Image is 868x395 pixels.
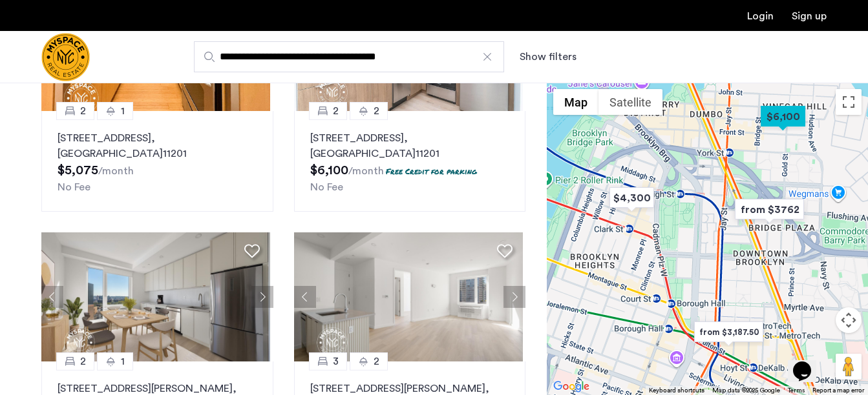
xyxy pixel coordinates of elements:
[836,354,862,380] button: Drag Pegman onto the map to open Street View
[730,195,809,224] div: from $3762
[792,11,827,21] a: Registration
[689,318,768,347] div: from $3,187.50
[333,354,339,369] span: 3
[747,11,774,21] a: Login
[520,49,577,65] button: Show or hide filters
[604,183,659,212] div: $4,300
[788,386,805,395] a: Terms (opens in new tab)
[712,387,780,394] span: Map data ©2025 Google
[294,286,316,308] button: Previous apartment
[788,343,829,382] iframe: chat widget
[374,103,379,119] span: 2
[550,378,593,395] img: Google
[294,111,526,212] a: 22[STREET_ADDRESS], [GEOGRAPHIC_DATA]11201Free Credit for parkingNo Fee
[121,354,125,369] span: 1
[80,103,86,119] span: 2
[41,232,270,361] img: af89ecc1-02ec-4b73-9198-5dcabcf3354e_638956195409412295.jpeg
[58,182,90,192] span: No Fee
[251,286,273,308] button: Next apartment
[756,102,810,131] div: $6,100
[598,89,662,115] button: Show satellite imagery
[41,111,273,212] a: 21[STREET_ADDRESS], [GEOGRAPHIC_DATA]11201No Fee
[348,166,384,176] sub: /month
[121,103,125,119] span: 1
[41,286,63,308] button: Previous apartment
[98,166,134,176] sub: /month
[649,386,704,395] button: Keyboard shortcuts
[294,232,523,361] img: af89ecc1-02ec-4b73-9198-5dcabcf3354e_638953647919128649.jpeg
[503,286,525,308] button: Next apartment
[41,33,90,81] img: logo
[80,354,86,369] span: 2
[550,378,593,395] a: Open this area in Google Maps (opens a new window)
[374,354,379,369] span: 2
[58,164,98,177] span: $5,075
[41,33,90,81] a: Cazamio Logo
[553,89,598,115] button: Show street map
[386,166,477,177] p: Free Credit for parking
[310,164,348,177] span: $6,100
[310,182,343,192] span: No Fee
[812,386,864,395] a: Report a map error
[836,307,862,333] button: Map camera controls
[836,89,862,115] button: Toggle fullscreen view
[58,130,257,161] p: [STREET_ADDRESS] 11201
[333,103,339,119] span: 2
[310,130,510,161] p: [STREET_ADDRESS] 11201
[194,41,504,72] input: Apartment Search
